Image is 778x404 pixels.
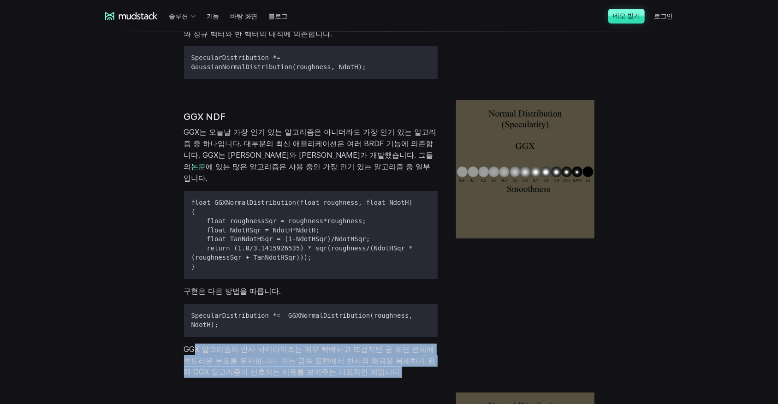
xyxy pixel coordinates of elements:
[184,304,438,337] pre: SpecularDistribution *= GGXNormalDistribution(roughness, NdotH);
[184,111,438,123] h3: GGX NDF
[230,7,268,24] a: 바탕 화면
[169,7,199,24] div: 솔루션
[207,7,231,24] a: 기능
[268,7,298,24] a: 블로그
[184,285,438,297] p: 구현은 다른 방법을 따릅니다.
[608,9,645,24] a: 데모 받기
[184,126,438,184] p: GGX는 오늘날 가장 인기 있는 알고리즘은 아니더라도 가장 인기 있는 알고리즘 중 하나입니다. 대부분의 최신 애플리케이션은 여러 BRDF 기능에 의존합니다. GGX는 [PER...
[184,191,438,279] pre: float GGXNormalDistribution(float roughness, float NdotH) { float roughnessSqr = roughness*roughn...
[184,46,438,79] pre: SpecularDistribution *= GaussianNormalDistribution(roughness, NdotH);
[184,344,438,378] p: GGX 알고리즘의 반사 하이라이트는 매우 빡빡하고 뜨겁지만 공 표면 전체에 부드러운 분포를 유지합니다. 이는 금속 표면에서 반사의 왜곡을 복제하기 위해 GGX 알고리즘이 선호...
[191,162,206,171] a: 논문
[654,7,684,24] a: 로그인
[456,100,594,238] img: GGX NDF GGX는 오늘날 가장 인기 있는 알고리즘은 아니더라도 가장 인기 있는 알고리즘 중 하나입니다. 대부분의 최신 애플리케이션은 여러 BRDF 기능에 의존합니다. G...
